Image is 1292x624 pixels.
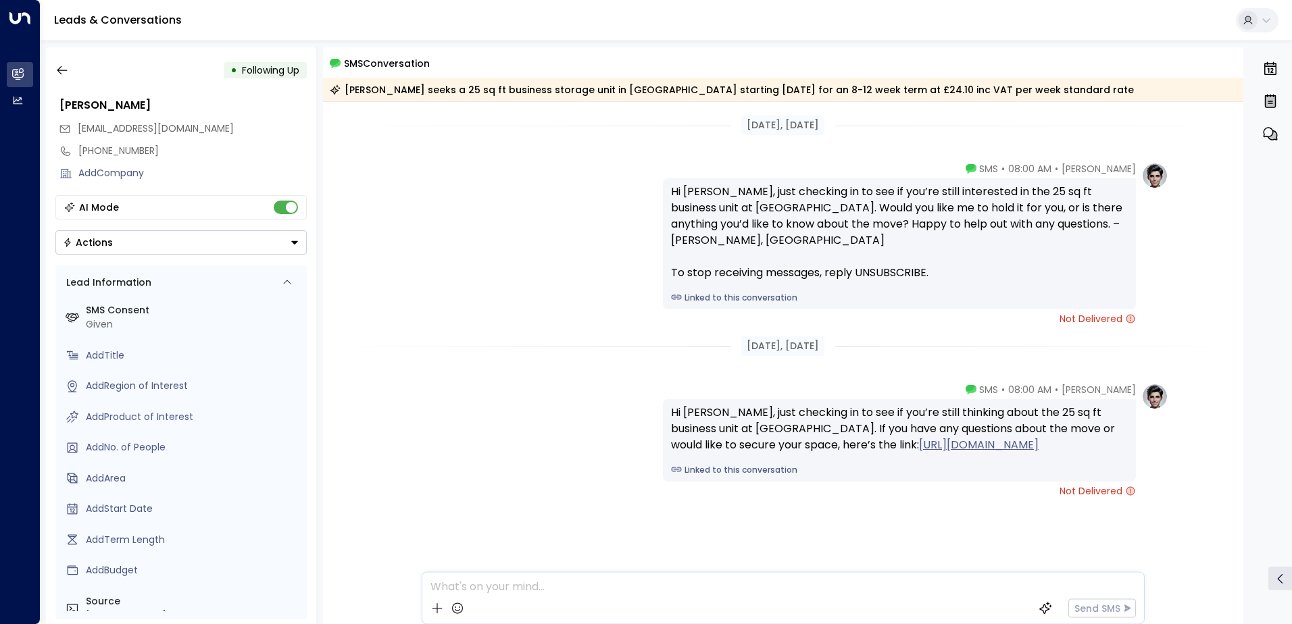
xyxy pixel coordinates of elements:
img: profile-logo.png [1141,162,1168,189]
div: [PERSON_NAME] seeks a 25 sq ft business storage unit in [GEOGRAPHIC_DATA] starting [DATE] for an ... [330,83,1134,97]
div: [DATE], [DATE] [741,336,824,356]
span: SMS [979,383,998,396]
div: Button group with a nested menu [55,230,307,255]
div: Actions [63,236,113,249]
span: • [1055,383,1058,396]
div: • [230,58,237,82]
span: 08:00 AM [1008,162,1051,176]
div: AddStart Date [86,502,301,516]
div: Hi [PERSON_NAME], just checking in to see if you’re still thinking about the 25 sq ft business un... [671,405,1128,453]
span: [EMAIL_ADDRESS][DOMAIN_NAME] [78,122,234,135]
button: Actions [55,230,307,255]
div: AddProduct of Interest [86,410,301,424]
div: AddCompany [78,166,307,180]
span: Not Delivered [1060,312,1136,326]
div: AddNo. of People [86,440,301,454]
img: profile-logo.png [1141,383,1168,410]
span: • [1055,162,1058,176]
div: AddTitle [86,348,301,363]
span: 08:00 AM [1008,383,1051,396]
div: [PHONE_NUMBER] [86,608,301,623]
label: Source [86,594,301,608]
span: Following Up [242,63,299,77]
div: [PHONE_NUMBER] [78,144,307,158]
span: Not Delivered [1060,484,1136,498]
div: AI Mode [79,201,119,214]
span: SMS Conversation [344,55,430,71]
span: • [1001,383,1005,396]
div: Given [86,317,301,332]
span: ben@brselectrical.co.uk [78,122,234,136]
div: [PERSON_NAME] [59,97,307,113]
label: SMS Consent [86,303,301,317]
div: [DATE], [DATE] [741,115,824,135]
a: Linked to this conversation [671,464,1128,476]
span: SMS [979,162,998,176]
span: • [1001,162,1005,176]
a: [URL][DOMAIN_NAME] [919,437,1039,453]
a: Linked to this conversation [671,292,1128,304]
div: AddArea [86,471,301,486]
div: Lead Information [61,276,151,290]
a: Leads & Conversations [54,12,182,28]
div: AddTerm Length [86,533,301,547]
span: [PERSON_NAME] [1062,383,1136,396]
div: Hi [PERSON_NAME], just checking in to see if you’re still interested in the 25 sq ft business uni... [671,184,1128,281]
span: [PERSON_NAME] [1062,162,1136,176]
div: AddBudget [86,563,301,577]
div: AddRegion of Interest [86,379,301,393]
